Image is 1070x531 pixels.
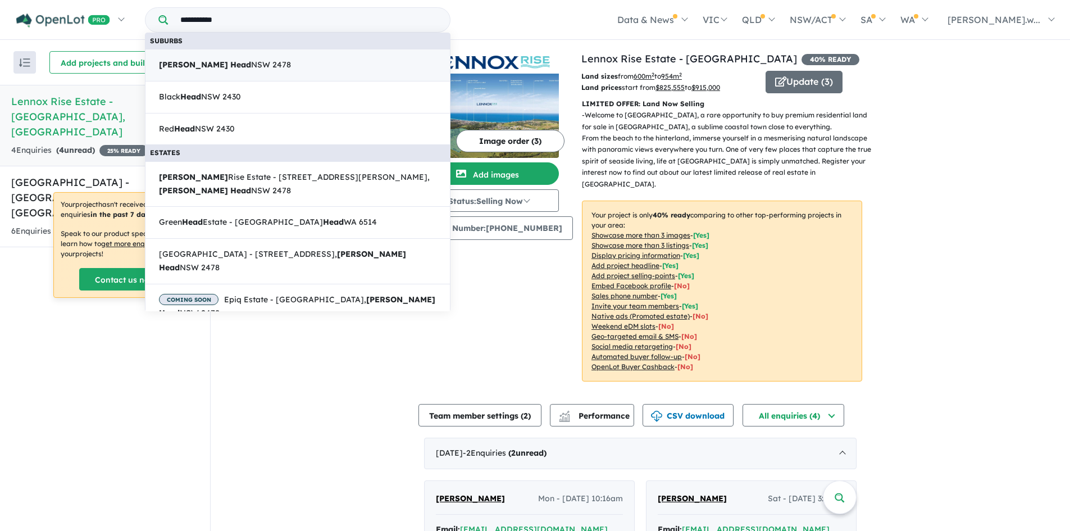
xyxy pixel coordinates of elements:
[538,492,623,506] span: Mon - [DATE] 10:16am
[581,82,757,93] p: start from
[661,292,677,300] span: [ Yes ]
[79,268,171,291] a: Contact us now
[159,171,436,198] span: Rise Estate - [STREET_ADDRESS][PERSON_NAME], NSW 2478
[159,172,228,182] strong: [PERSON_NAME]
[180,92,201,102] strong: Head
[159,58,291,72] span: NSW 2478
[159,248,436,275] span: [GEOGRAPHIC_DATA] - [STREET_ADDRESS], NSW 2478
[230,60,251,70] strong: Head
[655,83,685,92] u: $ 825,555
[174,124,195,134] strong: Head
[19,58,30,67] img: sort.svg
[159,262,180,273] strong: Head
[658,492,727,506] a: [PERSON_NAME]
[658,493,727,503] span: [PERSON_NAME]
[582,98,862,110] p: LIMITED OFFER: Land Now Selling
[523,411,528,421] span: 2
[591,312,690,320] u: Native ads (Promoted estate)
[634,72,654,80] u: 600 m
[685,352,700,361] span: [No]
[456,130,564,152] button: Image order (3)
[11,175,199,220] h5: [GEOGRAPHIC_DATA] - [GEOGRAPHIC_DATA] , [GEOGRAPHIC_DATA]
[159,90,241,104] span: Black NSW 2430
[651,411,662,422] img: download icon
[581,72,618,80] b: Land sizes
[591,231,690,239] u: Showcase more than 3 images
[159,293,436,320] span: Epiq Estate - [GEOGRAPHIC_DATA], NSW 2478
[766,71,843,93] button: Update (3)
[145,284,450,330] a: COMING SOONEpiq Estate - [GEOGRAPHIC_DATA],[PERSON_NAME] HeadNSW 2478
[582,110,871,190] p: - Welcome to [GEOGRAPHIC_DATA], a rare opportunity to buy premium residential land for sale in [G...
[436,492,505,506] a: [PERSON_NAME]
[581,52,797,65] a: Lennox Rise Estate - [GEOGRAPHIC_DATA]
[99,145,148,156] span: 25 % READY
[337,249,406,259] strong: [PERSON_NAME]
[59,145,64,155] span: 4
[159,294,218,305] span: COMING SOON
[591,352,682,361] u: Automated buyer follow-up
[685,83,720,92] span: to
[56,145,95,155] strong: ( unread)
[658,322,674,330] span: [No]
[591,261,659,270] u: Add project headline
[418,74,559,158] img: Lennox Rise Estate - Lennox Head
[591,282,671,290] u: Embed Facebook profile
[591,362,675,371] u: OpenLot Buyer Cashback
[159,185,228,196] strong: [PERSON_NAME]
[653,211,690,219] b: 40 % ready
[159,122,235,136] span: Red NSW 2430
[101,239,162,248] u: get more enquiries
[682,302,698,310] span: [ Yes ]
[61,229,189,259] p: Speak to our product specialists to learn how to on your projects !
[418,216,573,240] button: Sales Number:[PHONE_NUMBER]
[559,414,570,421] img: bar-chart.svg
[581,71,757,82] p: from
[691,83,720,92] u: $ 915,000
[802,54,859,65] span: 40 % READY
[11,144,148,157] div: 4 Enquir ies
[559,411,570,417] img: line-chart.svg
[652,71,654,78] sup: 2
[692,241,708,249] span: [ Yes ]
[591,302,679,310] u: Invite your team members
[654,72,682,80] span: to
[145,113,450,146] a: RedHeadNSW 2430
[170,8,448,32] input: Try estate name, suburb, builder or developer
[683,251,699,260] span: [ Yes ]
[550,404,634,426] button: Performance
[436,493,505,503] span: [PERSON_NAME]
[424,438,857,469] div: [DATE]
[676,342,691,351] span: [No]
[743,404,844,426] button: All enquiries (4)
[145,81,450,114] a: BlackHeadNSW 2430
[159,60,228,70] strong: [PERSON_NAME]
[674,282,690,290] span: [ No ]
[693,312,708,320] span: [No]
[768,492,845,506] span: Sat - [DATE] 3:14pm
[150,148,180,157] b: Estates
[948,14,1040,25] span: [PERSON_NAME].w...
[11,94,199,139] h5: Lennox Rise Estate - [GEOGRAPHIC_DATA] , [GEOGRAPHIC_DATA]
[591,332,679,341] u: Geo-targeted email & SMS
[591,271,675,280] u: Add project selling-points
[159,308,180,318] strong: Head
[661,72,682,80] u: 954 m
[61,199,189,220] p: Your project hasn't received any buyer enquiries
[679,71,682,78] sup: 2
[681,332,697,341] span: [No]
[591,342,673,351] u: Social media retargeting
[677,362,693,371] span: [No]
[182,217,203,227] strong: Head
[418,162,559,185] button: Add images
[581,83,622,92] b: Land prices
[693,231,709,239] span: [ Yes ]
[145,161,450,207] a: [PERSON_NAME]Rise Estate - [STREET_ADDRESS][PERSON_NAME],[PERSON_NAME] HeadNSW 2478
[662,261,679,270] span: [ Yes ]
[230,185,251,196] strong: Head
[511,448,516,458] span: 2
[11,225,148,238] div: 6 Enquir ies
[145,206,450,239] a: GreenHeadEstate - [GEOGRAPHIC_DATA]HeadWA 6514
[323,217,344,227] strong: Head
[561,411,630,421] span: Performance
[591,292,658,300] u: Sales phone number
